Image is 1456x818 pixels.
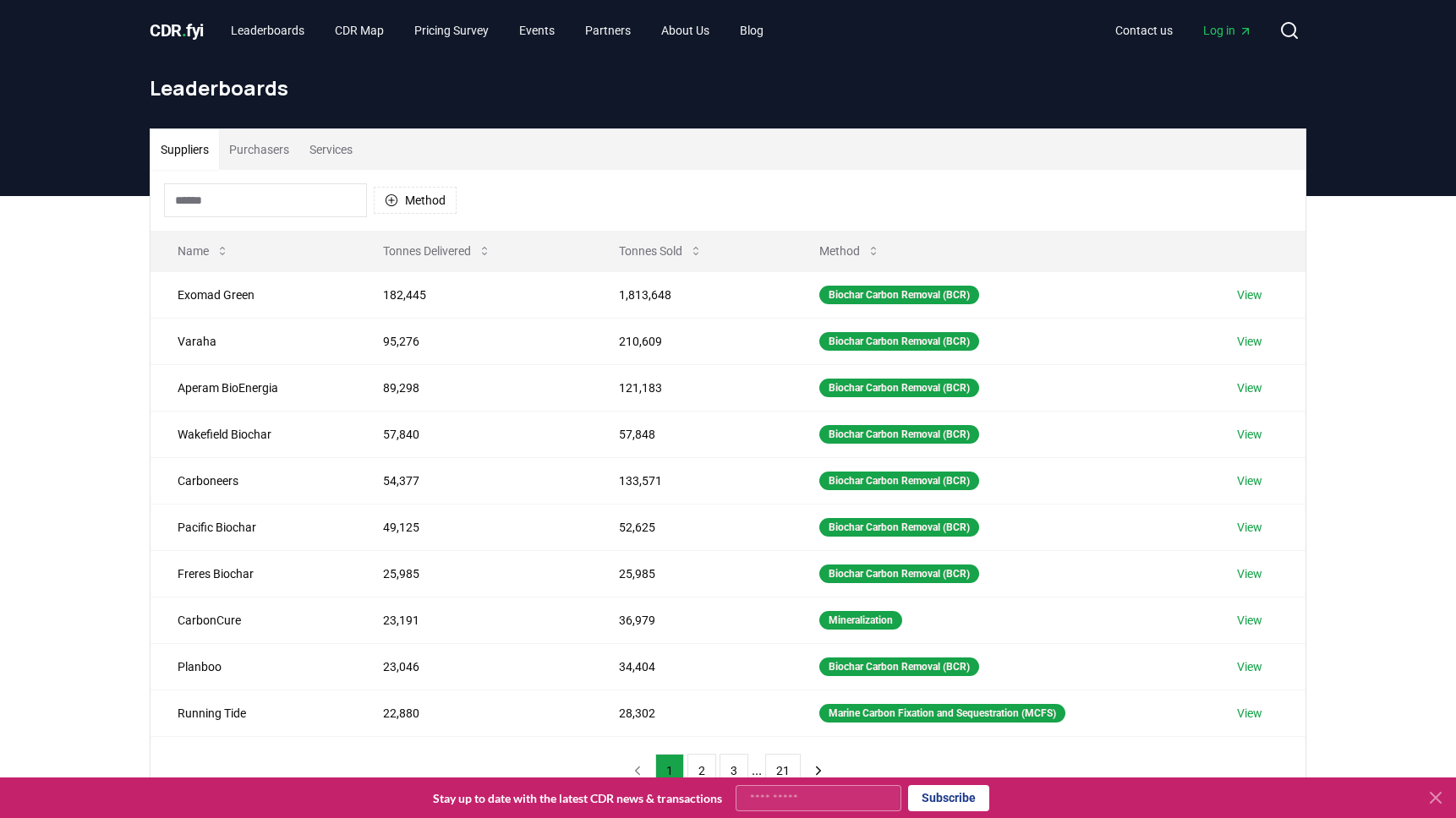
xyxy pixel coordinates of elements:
[1237,705,1262,722] a: View
[752,761,762,781] li: ...
[151,504,356,550] td: Pacific Biochar
[1102,15,1266,46] nav: Main
[605,234,716,268] button: Tonnes Sold
[506,15,568,46] a: Events
[1237,333,1262,350] a: View
[819,704,1065,723] div: Marine Carbon Fixation and Sequestration (MCFS)
[356,504,592,550] td: 49,125
[592,411,792,457] td: 57,848
[819,657,979,676] div: Biochar Carbon Removal (BCR)
[720,754,748,788] button: 3
[819,518,979,537] div: Biochar Carbon Removal (BCR)
[219,129,299,170] button: Purchasers
[217,15,777,46] nav: Main
[150,20,204,41] span: CDR fyi
[655,754,684,788] button: 1
[819,611,902,630] div: Mineralization
[356,411,592,457] td: 57,840
[592,504,792,550] td: 52,625
[592,550,792,597] td: 25,985
[164,234,243,268] button: Name
[151,271,356,318] td: Exomad Green
[151,643,356,690] td: Planboo
[401,15,502,46] a: Pricing Survey
[806,234,894,268] button: Method
[151,411,356,457] td: Wakefield Biochar
[687,754,716,788] button: 2
[151,550,356,597] td: Freres Biochar
[1237,426,1262,443] a: View
[1203,22,1252,39] span: Log in
[151,129,219,170] button: Suppliers
[151,597,356,643] td: CarbonCure
[1237,379,1262,396] a: View
[151,318,356,364] td: Varaha
[592,690,792,736] td: 28,302
[804,754,833,788] button: next page
[819,564,979,583] div: Biochar Carbon Removal (BCR)
[356,457,592,504] td: 54,377
[151,457,356,504] td: Carboneers
[1237,658,1262,675] a: View
[592,318,792,364] td: 210,609
[819,379,979,397] div: Biochar Carbon Removal (BCR)
[765,754,801,788] button: 21
[356,364,592,411] td: 89,298
[1190,15,1266,46] a: Log in
[150,19,204,42] a: CDR.fyi
[356,643,592,690] td: 23,046
[182,20,187,41] span: .
[572,15,644,46] a: Partners
[356,271,592,318] td: 182,445
[1237,612,1262,629] a: View
[151,690,356,736] td: Running Tide
[356,318,592,364] td: 95,276
[356,690,592,736] td: 22,880
[648,15,723,46] a: About Us
[1237,286,1262,303] a: View
[819,425,979,444] div: Biochar Carbon Removal (BCR)
[369,234,505,268] button: Tonnes Delivered
[356,550,592,597] td: 25,985
[374,187,457,214] button: Method
[150,74,1306,101] h1: Leaderboards
[592,597,792,643] td: 36,979
[1102,15,1186,46] a: Contact us
[819,472,979,490] div: Biochar Carbon Removal (BCR)
[592,643,792,690] td: 34,404
[217,15,318,46] a: Leaderboards
[592,364,792,411] td: 121,183
[1237,565,1262,582] a: View
[299,129,363,170] button: Services
[151,364,356,411] td: Aperam BioEnergia
[819,286,979,304] div: Biochar Carbon Removal (BCR)
[592,271,792,318] td: 1,813,648
[356,597,592,643] td: 23,191
[819,332,979,351] div: Biochar Carbon Removal (BCR)
[1237,519,1262,536] a: View
[592,457,792,504] td: 133,571
[726,15,777,46] a: Blog
[321,15,397,46] a: CDR Map
[1237,472,1262,489] a: View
